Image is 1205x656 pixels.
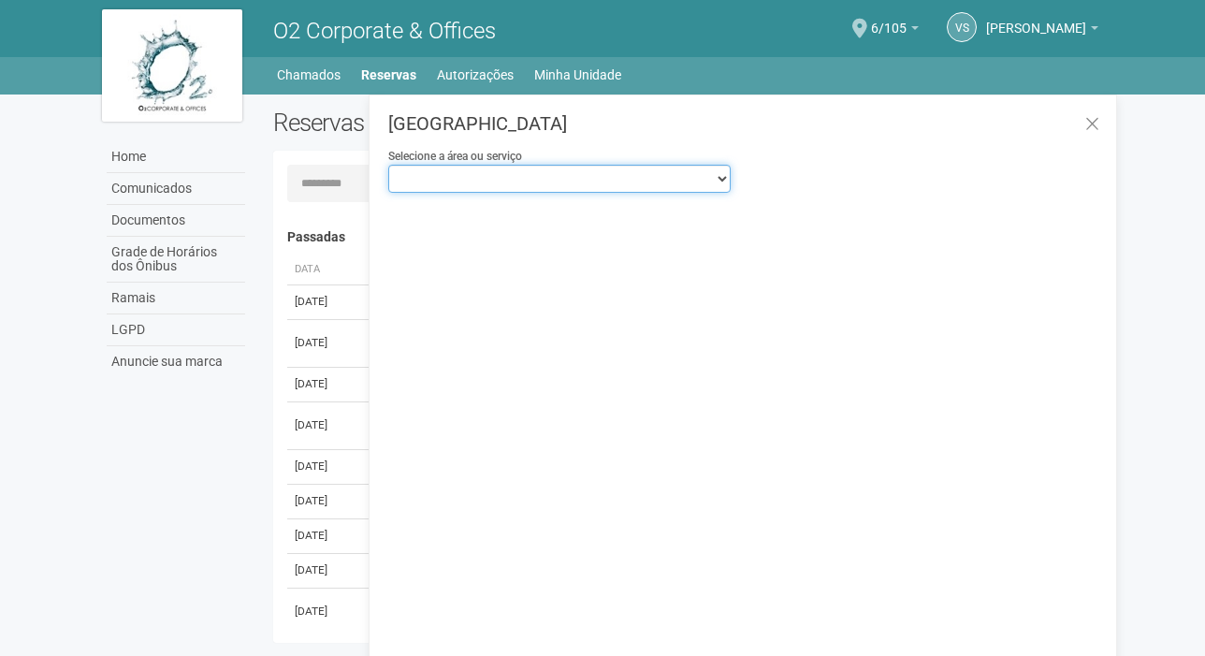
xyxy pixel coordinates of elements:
[287,588,362,635] td: [DATE]
[362,484,902,518] td: Sala de Reunião Interna 1 Bloco 2 (até 30 pessoas)
[287,449,362,484] td: [DATE]
[287,230,1089,244] h4: Passadas
[361,62,416,88] a: Reservas
[287,484,362,518] td: [DATE]
[287,518,362,553] td: [DATE]
[277,62,341,88] a: Chamados
[273,109,674,137] h2: Reservas
[287,319,362,367] td: [DATE]
[107,141,245,173] a: Home
[107,205,245,237] a: Documentos
[362,518,902,553] td: Sala de Reunião Interna 1 Bloco 4 (até 30 pessoas)
[287,401,362,449] td: [DATE]
[362,401,902,449] td: Sala de Reunião Interna 1 Bloco 2 (até 30 pessoas)
[947,12,977,42] a: VS
[107,346,245,377] a: Anuncie sua marca
[102,9,242,122] img: logo.jpg
[437,62,514,88] a: Autorizações
[362,449,902,484] td: Sala de Reunião Interna 1 Bloco 4 (até 30 pessoas)
[287,553,362,588] td: [DATE]
[107,173,245,205] a: Comunicados
[871,23,919,38] a: 6/105
[362,588,902,635] td: Sala de Reunião Interna 1 Bloco 4 (até 30 pessoas)
[388,148,522,165] label: Selecione a área ou serviço
[362,367,902,401] td: Sala de Reunião Interna 1 Bloco 2 (até 30 pessoas)
[534,62,621,88] a: Minha Unidade
[871,3,907,36] span: 6/105
[362,319,902,367] td: Sala de Reunião Interna 1 Bloco 4 (até 30 pessoas)
[362,553,902,588] td: Sala de Reunião Interna 1 Bloco 2 (até 30 pessoas)
[287,367,362,401] td: [DATE]
[986,23,1098,38] a: [PERSON_NAME]
[273,18,496,44] span: O2 Corporate & Offices
[107,283,245,314] a: Ramais
[107,314,245,346] a: LGPD
[986,3,1086,36] span: VINICIUS SANTOS DA ROCHA CORREA
[287,255,362,285] th: Data
[362,255,902,285] th: Área ou Serviço
[107,237,245,283] a: Grade de Horários dos Ônibus
[388,114,1102,133] h3: [GEOGRAPHIC_DATA]
[362,284,902,319] td: Sala de Reunião Interna 1 Bloco 2 (até 30 pessoas)
[287,284,362,319] td: [DATE]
